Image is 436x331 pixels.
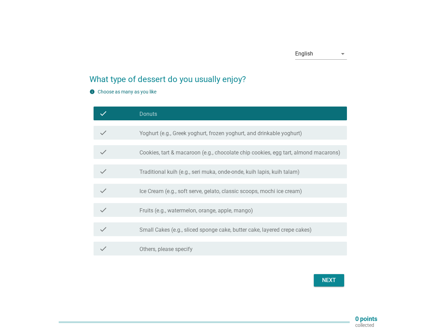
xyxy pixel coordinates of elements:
i: check [99,225,107,233]
i: check [99,187,107,195]
i: check [99,167,107,175]
label: Choose as many as you like [98,89,156,94]
label: Yoghurt (e.g., Greek yoghurt, frozen yoghurt, and drinkable yoghurt) [139,130,302,137]
div: English [295,51,313,57]
label: Others, please specify [139,246,193,253]
div: Next [319,276,339,284]
h2: What type of dessert do you usually enjoy? [89,66,347,86]
i: check [99,148,107,156]
label: Donuts [139,111,157,118]
i: info [89,89,95,94]
label: Traditional kuih (e.g., seri muka, onde-onde, kuih lapis, kuih talam) [139,169,300,175]
label: Small Cakes (e.g., sliced sponge cake, butter cake, layered crepe cakes) [139,227,312,233]
i: arrow_drop_down [339,50,347,58]
i: check [99,109,107,118]
p: 0 points [355,316,377,322]
p: collected [355,322,377,328]
i: check [99,206,107,214]
i: check [99,244,107,253]
label: Fruits (e.g., watermelon, orange, apple, mango) [139,207,253,214]
button: Next [314,274,344,287]
label: Ice Cream (e.g., soft serve, gelato, classic scoops, mochi ice cream) [139,188,302,195]
i: check [99,129,107,137]
label: Cookies, tart & macaroon (e.g., chocolate chip cookies, egg tart, almond macarons) [139,149,340,156]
